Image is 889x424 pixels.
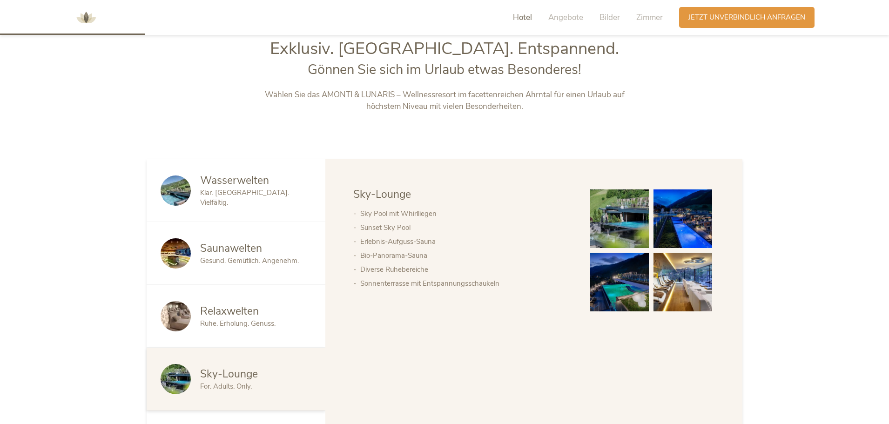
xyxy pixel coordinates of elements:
[200,241,262,256] span: Saunawelten
[360,262,572,276] li: Diverse Ruhebereiche
[548,12,583,23] span: Angebote
[200,256,299,265] span: Gesund. Gemütlich. Angenehm.
[200,188,289,207] span: Klar. [GEOGRAPHIC_DATA]. Vielfältig.
[599,12,620,23] span: Bilder
[360,221,572,235] li: Sunset Sky Pool
[200,304,259,318] span: Relaxwelten
[200,382,252,391] span: For. Adults. Only.
[72,4,100,32] img: AMONTI & LUNARIS Wellnessresort
[513,12,532,23] span: Hotel
[688,13,805,22] span: Jetzt unverbindlich anfragen
[200,319,276,328] span: Ruhe. Erholung. Genuss.
[360,249,572,262] li: Bio-Panorama-Sauna
[250,89,639,113] p: Wählen Sie das AMONTI & LUNARIS – Wellnessresort im facettenreichen Ahrntal für einen Urlaub auf ...
[360,276,572,290] li: Sonnenterrasse mit Entspannungsschaukeln
[200,173,269,188] span: Wasserwelten
[360,207,572,221] li: Sky Pool mit Whirlliegen
[72,14,100,20] a: AMONTI & LUNARIS Wellnessresort
[636,12,663,23] span: Zimmer
[270,37,619,60] span: Exklusiv. [GEOGRAPHIC_DATA]. Entspannend.
[308,61,581,79] span: Gönnen Sie sich im Urlaub etwas Besonderes!
[200,367,258,381] span: Sky-Lounge
[353,187,411,202] span: Sky-Lounge
[360,235,572,249] li: Erlebnis-Aufguss-Sauna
